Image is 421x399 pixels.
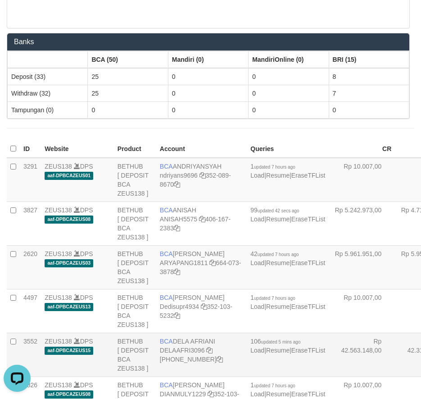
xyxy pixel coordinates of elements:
a: ZEUS138 [45,338,72,345]
a: Copy ndriyans9696 to clipboard [199,172,206,179]
a: EraseTFList [291,347,325,354]
a: Resume [266,347,290,354]
a: Resume [266,172,290,179]
td: 0 [88,101,168,118]
span: 106 [250,338,300,345]
h3: Banks [14,38,403,46]
td: 3552 [20,333,41,376]
td: BETHUB [ DEPOSIT BCA ZEUS138 ] [114,289,156,333]
span: 42 [250,250,299,257]
td: DPS [41,289,114,333]
td: 0 [249,85,329,101]
span: aaf-DPBCAZEUS13 [45,303,93,311]
td: 0 [168,68,248,85]
span: 1 [250,294,295,301]
td: 25 [88,85,168,101]
td: 0 [168,85,248,101]
a: Resume [266,303,290,310]
th: ID [20,140,41,158]
span: updated 42 secs ago [258,208,299,213]
a: Copy ANISAH5575 to clipboard [199,216,205,223]
span: BCA [160,163,173,170]
span: updated 5 mins ago [261,339,301,344]
td: Deposit (33) [8,68,88,85]
td: DPS [41,158,114,202]
a: Resume [266,259,290,266]
span: | | [250,163,325,179]
span: BCA [160,250,173,257]
td: Rp 5.242.973,00 [329,202,395,245]
td: 25 [88,68,168,85]
th: Group: activate to sort column ascending [168,51,248,68]
th: Group: activate to sort column ascending [88,51,168,68]
span: 1 [250,381,295,389]
a: Copy 3520898670 to clipboard [174,181,180,188]
td: 0 [168,101,248,118]
a: ZEUS138 [45,294,72,301]
a: Load [250,216,264,223]
span: BCA [160,381,173,389]
a: Resume [266,390,290,398]
a: ZEUS138 [45,381,72,389]
td: 7 [329,85,409,101]
td: DELA AFRIANI [PHONE_NUMBER] [156,333,247,376]
td: ANISAH 406-167-2383 [156,202,247,245]
a: Copy 4061672383 to clipboard [174,225,180,232]
td: Rp 10.007,00 [329,158,395,202]
a: ndriyans9696 [160,172,198,179]
th: Group: activate to sort column ascending [8,51,88,68]
span: updated 7 hours ago [254,165,295,170]
td: 4497 [20,289,41,333]
span: aaf-DPBCAZEUS03 [45,259,93,267]
span: aaf-DPBCAZEUS15 [45,347,93,354]
td: [PERSON_NAME] 664-073-3878 [156,245,247,289]
span: aaf-DPBCAZEUS01 [45,172,93,179]
a: Load [250,303,264,310]
th: CR [329,140,395,158]
a: Copy Dedisupr4934 to clipboard [201,303,207,310]
th: Queries [247,140,329,158]
td: Tampungan (0) [8,101,88,118]
th: Product [114,140,156,158]
a: ZEUS138 [45,206,72,214]
a: Dedisupr4934 [160,303,199,310]
td: BETHUB [ DEPOSIT BCA ZEUS138 ] [114,245,156,289]
th: Account [156,140,247,158]
a: ZEUS138 [45,250,72,257]
span: BCA [160,294,173,301]
a: ZEUS138 [45,163,72,170]
td: 0 [249,101,329,118]
span: updated 7 hours ago [254,383,295,388]
td: DPS [41,245,114,289]
td: [PERSON_NAME] 352-103-5232 [156,289,247,333]
td: Rp 5.961.951,00 [329,245,395,289]
td: DPS [41,202,114,245]
a: Copy DELAAFRI3096 to clipboard [206,347,213,354]
a: EraseTFList [291,216,325,223]
td: Withdraw (32) [8,85,88,101]
span: BCA [160,206,173,214]
a: EraseTFList [291,303,325,310]
a: Copy 8692458639 to clipboard [217,356,223,363]
td: DPS [41,333,114,376]
th: Website [41,140,114,158]
a: DIANMULY1229 [160,390,206,398]
a: Load [250,172,264,179]
a: EraseTFList [291,172,325,179]
span: aaf-DPBCAZEUS08 [45,390,93,398]
span: | | [250,206,325,223]
a: Copy ARYAPANG1811 to clipboard [209,259,216,266]
a: ANISAH5575 [160,216,197,223]
td: BETHUB [ DEPOSIT BCA ZEUS138 ] [114,333,156,376]
td: Rp 10.007,00 [329,289,395,333]
span: | | [250,294,325,310]
span: 99 [250,206,299,214]
td: 0 [249,68,329,85]
span: | | [250,338,325,354]
a: Copy 3521035232 to clipboard [174,312,180,319]
td: 2620 [20,245,41,289]
a: Load [250,390,264,398]
a: EraseTFList [291,259,325,266]
th: Group: activate to sort column ascending [329,51,409,68]
a: Copy DIANMULY1229 to clipboard [208,390,214,398]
